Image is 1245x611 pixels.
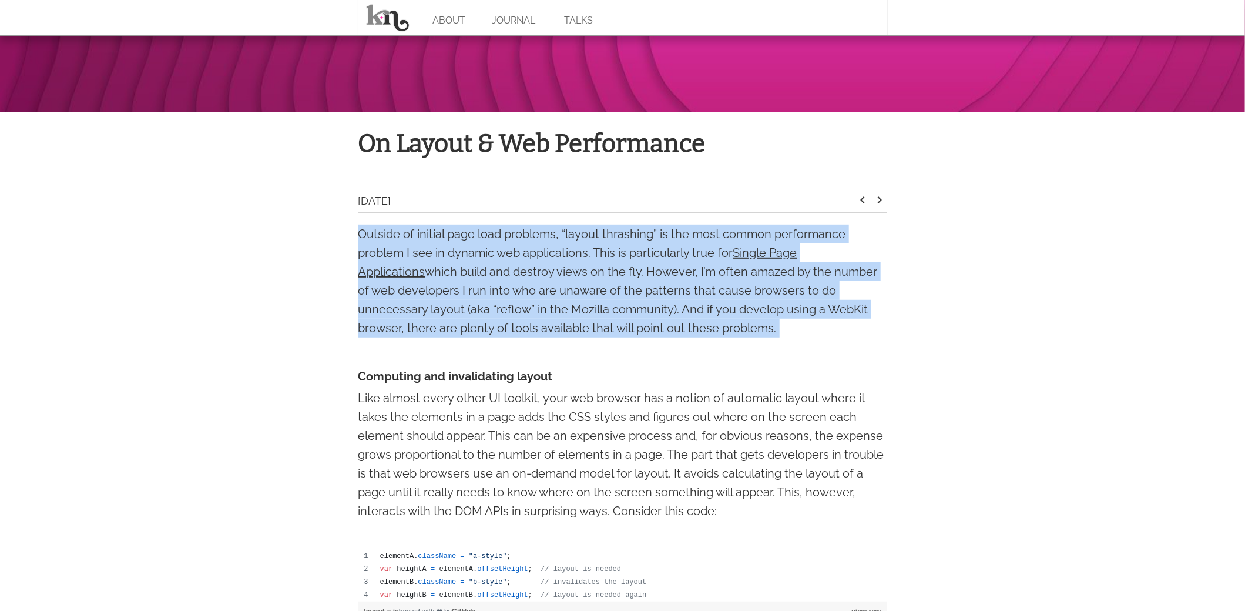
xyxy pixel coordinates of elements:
p: Like almost every other UI toolkit, your web browser has a notion of automatic layout where it ta... [358,389,887,520]
span: = [431,591,435,599]
span: heightA [397,565,427,573]
div: [DATE] [358,193,856,212]
span: offsetHeight [477,591,528,599]
span: "b-style" [469,578,507,586]
span: className [418,578,457,586]
i: keyboard_arrow_left [856,193,870,207]
span: ; [507,578,511,586]
span: className [418,552,457,560]
span: elementA [380,552,414,560]
span: . [473,565,477,573]
span: ; [528,591,532,599]
span: var [380,591,393,599]
a: Single Page Applications [358,246,797,279]
span: // layout is needed [541,565,621,573]
span: elementA [439,565,474,573]
span: // invalidates the layout [541,578,646,586]
i: keyboard_arrow_right [873,193,887,207]
p: Outside of initial page load problems, “layout thrashing” is the most common performance problem ... [358,225,887,338]
span: = [431,565,435,573]
span: heightB [397,591,427,599]
span: // layout is needed again [541,591,646,599]
span: ; [507,552,511,560]
a: keyboard_arrow_right [873,197,887,209]
span: . [414,578,418,586]
a: keyboard_arrow_left [856,197,870,209]
div: layout-a.js content, created by kellegous on 11:46AM on January 23, 2013. [358,550,887,602]
span: var [380,565,393,573]
span: . [414,552,418,560]
span: "a-style" [469,552,507,560]
h4: Computing and invalidating layout [358,367,887,386]
span: = [461,552,465,560]
span: elementB [439,591,474,599]
span: offsetHeight [477,565,528,573]
span: elementB [380,578,414,586]
h1: On Layout & Web Performance [358,124,887,163]
span: ; [528,565,532,573]
span: . [473,591,477,599]
span: = [461,578,465,586]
